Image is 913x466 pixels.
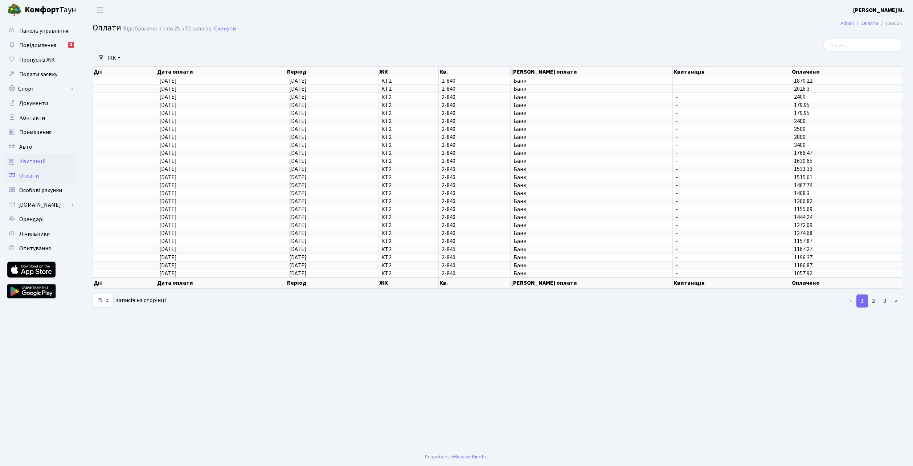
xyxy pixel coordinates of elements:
[513,110,670,116] span: Банк
[93,277,156,288] th: Дії
[381,86,435,92] span: КТ2
[676,118,788,124] span: -
[890,294,902,308] a: >
[442,247,507,252] span: 2-840
[513,158,670,164] span: Банк
[442,182,507,188] span: 2-840
[381,190,435,196] span: КТ2
[381,255,435,260] span: КТ2
[794,261,812,269] span: 1186.87
[442,166,507,172] span: 2-840
[513,174,670,180] span: Банк
[289,261,307,269] span: [DATE]
[513,206,670,212] span: Банк
[159,165,177,173] span: [DATE]
[442,134,507,140] span: 2-840
[25,4,76,16] span: Таун
[381,214,435,220] span: КТ2
[513,214,670,220] span: Банк
[159,269,177,277] span: [DATE]
[289,125,307,133] span: [DATE]
[676,190,788,196] span: -
[19,186,62,194] span: Особові рахунки
[676,102,788,108] span: -
[381,247,435,252] span: КТ2
[676,255,788,260] span: -
[289,269,307,277] span: [DATE]
[676,110,788,116] span: -
[442,174,507,180] span: 2-840
[513,238,670,244] span: Банк
[676,166,788,172] span: -
[442,126,507,132] span: 2-840
[381,206,435,212] span: КТ2
[105,52,123,64] a: ЖК
[442,78,507,84] span: 2-840
[159,149,177,157] span: [DATE]
[442,263,507,268] span: 2-840
[4,140,76,154] a: Авто
[4,227,76,241] a: Лічильники
[93,294,114,308] select: записів на сторінці
[159,229,177,237] span: [DATE]
[513,222,670,228] span: Банк
[381,110,435,116] span: КТ2
[676,238,788,244] span: -
[25,4,60,16] b: Комфорт
[19,157,46,165] span: Квитанції
[442,206,507,212] span: 2-840
[19,230,50,238] span: Лічильники
[19,99,48,107] span: Документи
[19,56,55,64] span: Пропуск в ЖК
[513,198,670,204] span: Банк
[159,133,177,141] span: [DATE]
[381,263,435,268] span: КТ2
[159,237,177,245] span: [DATE]
[442,118,507,124] span: 2-840
[93,21,121,34] span: Оплати
[378,277,439,288] th: ЖК
[676,198,788,204] span: -
[442,230,507,236] span: 2-840
[513,78,670,84] span: Банк
[856,294,868,308] a: 1
[19,215,44,223] span: Орендарі
[676,86,788,92] span: -
[4,154,76,169] a: Квитанції
[791,67,902,77] th: Оплачено
[4,125,76,140] a: Приміщення
[159,173,177,181] span: [DATE]
[673,67,791,77] th: Квитаніція
[289,237,307,245] span: [DATE]
[289,221,307,229] span: [DATE]
[794,157,812,165] span: 1630.65
[159,85,177,93] span: [DATE]
[289,141,307,149] span: [DATE]
[159,77,177,85] span: [DATE]
[68,42,74,48] div: 3
[159,141,177,149] span: [DATE]
[442,86,507,92] span: 2-840
[19,143,32,151] span: Авто
[442,110,507,116] span: 2-840
[676,263,788,268] span: -
[159,246,177,253] span: [DATE]
[159,221,177,229] span: [DATE]
[381,126,435,132] span: КТ2
[878,20,902,28] li: Список
[159,125,177,133] span: [DATE]
[381,94,435,100] span: КТ2
[4,67,76,82] a: Подати заявку
[159,101,177,109] span: [DATE]
[289,133,307,141] span: [DATE]
[513,102,670,108] span: Банк
[442,102,507,108] span: 2-840
[4,198,76,212] a: [DOMAIN_NAME]
[4,169,76,183] a: Оплати
[4,53,76,67] a: Пропуск в ЖК
[4,38,76,53] a: Повідомлення3
[853,6,904,15] a: [PERSON_NAME] М.
[853,6,904,14] b: [PERSON_NAME] М.
[159,181,177,189] span: [DATE]
[19,41,56,49] span: Повідомлення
